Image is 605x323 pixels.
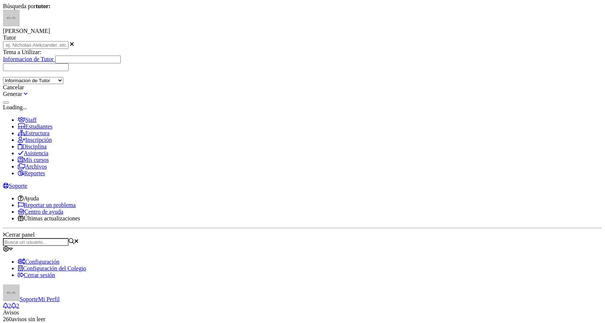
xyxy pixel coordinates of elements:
[18,150,49,156] a: Asistencia
[3,56,55,62] a: Informacion de Tutor
[3,34,602,41] div: Tutor
[18,209,63,215] a: Centro de ayuda
[3,316,46,322] span: avisos sin leer
[23,157,49,163] span: Mis cursos
[3,183,27,189] a: Soporte
[25,123,53,130] span: Estudiantes
[18,272,55,278] a: Cerrar sesión
[3,10,20,26] img: 45x45
[16,303,19,309] span: 2
[38,296,60,302] span: Mi Perfil
[36,3,50,9] strong: tutor:
[8,303,11,309] span: 2
[18,157,49,163] a: Mis cursos
[3,296,60,302] a: SoporteMi Perfil
[3,316,12,322] span: 260
[24,150,49,156] span: Asistencia
[3,84,602,91] div: Cancelar
[18,170,45,176] a: Reportes
[3,3,50,9] span: Búsqueda por
[24,170,45,176] span: Reportes
[3,303,11,309] a: 2
[3,309,602,316] div: Avisos
[3,101,9,104] button: Close (Esc)
[5,232,35,238] span: Cerrar panel
[18,137,52,143] a: Inscripción
[3,91,22,97] a: Generar
[3,49,41,55] label: Tema a Utilizar:
[9,183,27,189] span: Soporte
[3,28,602,34] div: [PERSON_NAME]
[22,143,47,150] span: Disciplina
[25,130,50,136] span: Estructura
[18,130,50,136] a: Estructura
[18,215,80,222] a: Últimas actualizaciones
[18,195,39,202] a: Ayuda
[18,143,47,150] a: Disciplina
[3,104,602,111] div: Loading...
[18,265,86,272] a: Configuración del Colegio
[3,41,69,49] input: ej. Nicholas Alekzander, etc.
[3,238,69,246] input: Busca un usuario...
[25,163,47,170] span: Archivos
[11,303,19,309] a: 2
[18,123,53,130] a: Estudiantes
[3,284,20,301] img: 45x45
[3,56,54,62] span: Informacion de Tutor
[25,137,52,143] span: Inscripción
[20,296,38,302] span: Soporte
[18,163,47,170] a: Archivos
[18,259,59,265] a: Configuración
[18,117,37,123] a: Staff
[18,202,76,208] a: Reportar un problema
[25,117,37,123] span: Staff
